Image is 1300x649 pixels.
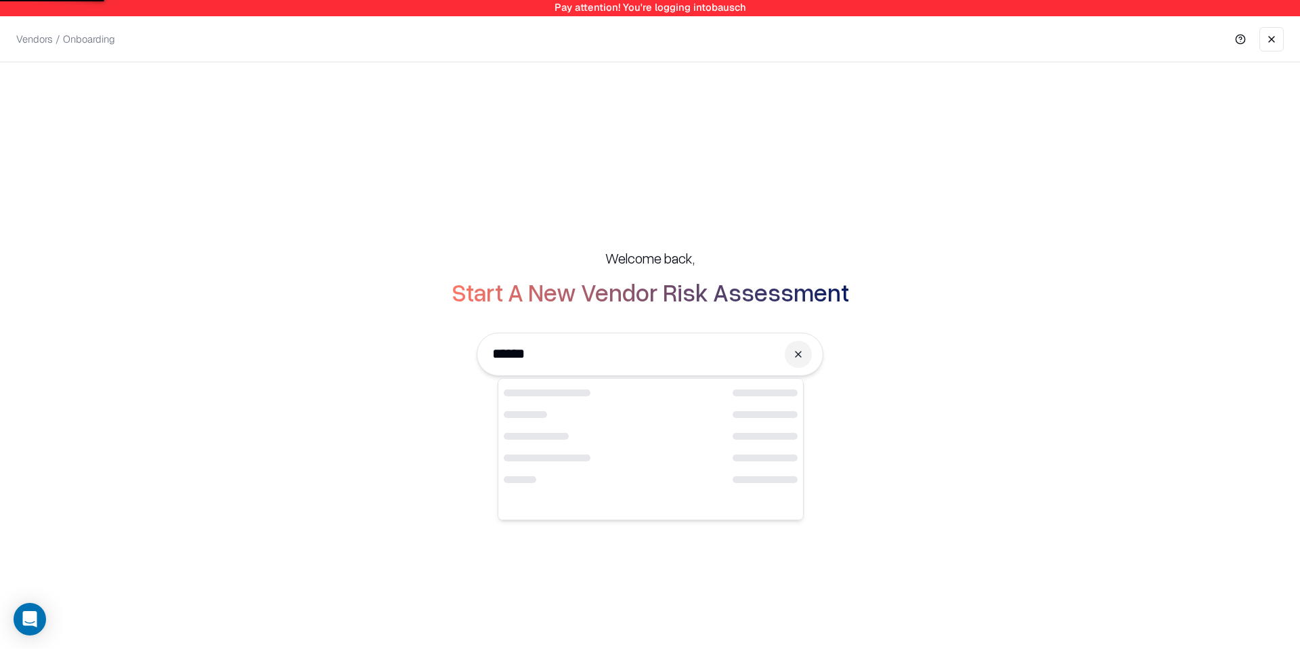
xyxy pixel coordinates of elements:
[498,379,803,498] div: Loading...
[498,378,804,520] div: Suggestions
[14,603,46,635] div: Open Intercom Messenger
[605,249,695,268] h5: Welcome back,
[452,278,849,306] h2: Start A New Vendor Risk Assessment
[16,32,115,46] p: Vendors / Onboarding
